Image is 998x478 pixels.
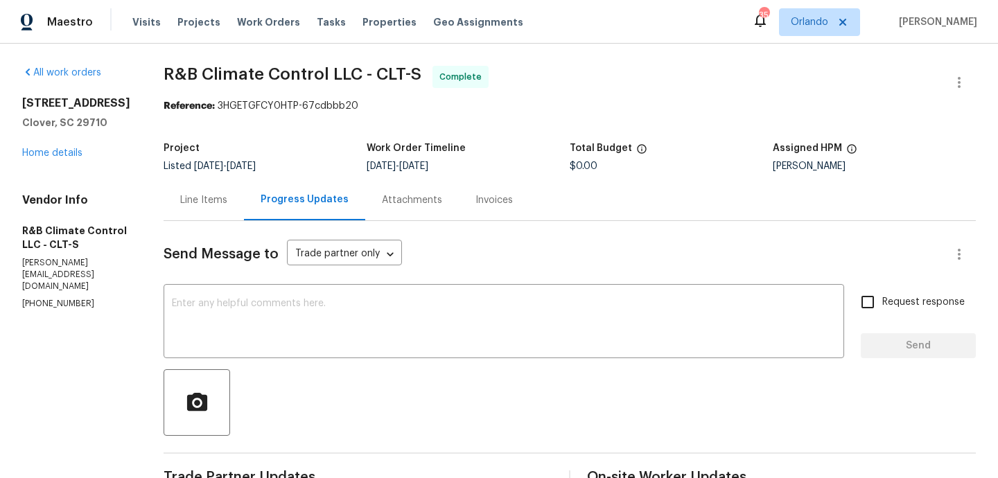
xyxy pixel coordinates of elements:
h5: Clover, SC 29710 [22,116,130,130]
h5: Work Order Timeline [367,143,466,153]
div: [PERSON_NAME] [773,161,976,171]
span: [DATE] [194,161,223,171]
span: [DATE] [227,161,256,171]
span: Request response [882,295,965,310]
div: 35 [759,8,769,22]
h5: R&B Climate Control LLC - CLT-S [22,224,130,251]
span: [PERSON_NAME] [893,15,977,29]
p: [PHONE_NUMBER] [22,298,130,310]
span: Projects [177,15,220,29]
span: Send Message to [164,247,279,261]
span: Maestro [47,15,93,29]
span: Tasks [317,17,346,27]
span: [DATE] [367,161,396,171]
div: Trade partner only [287,243,402,266]
span: Properties [362,15,417,29]
h5: Project [164,143,200,153]
div: Progress Updates [261,193,349,206]
h5: Assigned HPM [773,143,842,153]
span: - [194,161,256,171]
div: Invoices [475,193,513,207]
h5: Total Budget [570,143,632,153]
div: Line Items [180,193,227,207]
div: 3HGETGFCY0HTP-67cdbbb20 [164,99,976,113]
span: [DATE] [399,161,428,171]
span: The total cost of line items that have been proposed by Opendoor. This sum includes line items th... [636,143,647,161]
span: Geo Assignments [433,15,523,29]
span: Work Orders [237,15,300,29]
span: Orlando [791,15,828,29]
a: All work orders [22,68,101,78]
span: Listed [164,161,256,171]
h2: [STREET_ADDRESS] [22,96,130,110]
b: Reference: [164,101,215,111]
span: The hpm assigned to this work order. [846,143,857,161]
p: [PERSON_NAME][EMAIL_ADDRESS][DOMAIN_NAME] [22,257,130,292]
a: Home details [22,148,82,158]
span: Visits [132,15,161,29]
span: R&B Climate Control LLC - CLT-S [164,66,421,82]
h4: Vendor Info [22,193,130,207]
div: Attachments [382,193,442,207]
span: Complete [439,70,487,84]
span: $0.00 [570,161,597,171]
span: - [367,161,428,171]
